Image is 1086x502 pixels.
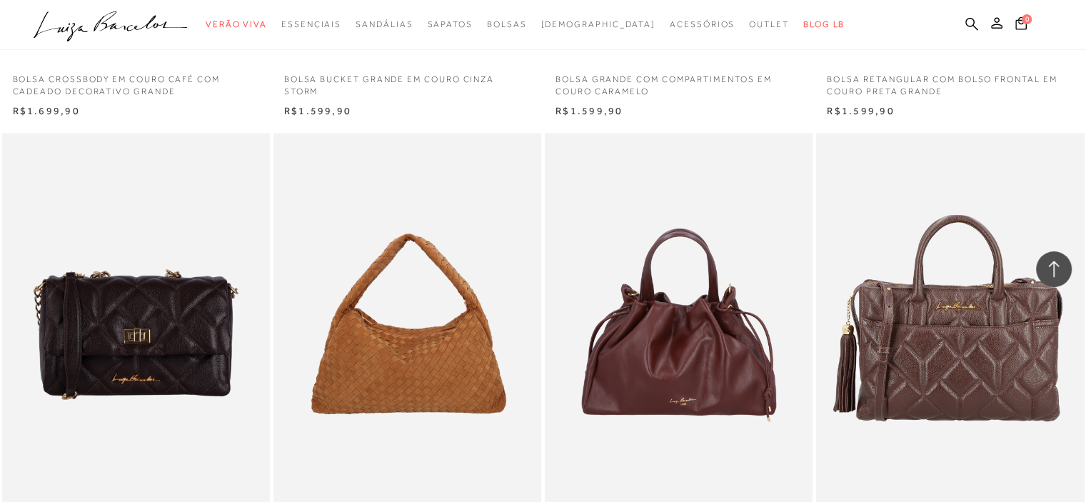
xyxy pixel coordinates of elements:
span: [DEMOGRAPHIC_DATA] [541,19,655,29]
a: BOLSA CROSSBODY EM COURO CAFÉ COM CADEADO DECORATIVO GRANDE [2,65,270,98]
span: R$1.599,90 [827,105,894,116]
span: Acessórios [670,19,735,29]
a: BOLSA RETANGULAR COM BOLSO FRONTAL EM COURO PRETA GRANDE [816,65,1084,98]
a: categoryNavScreenReaderText [749,11,789,38]
a: BLOG LB [803,11,845,38]
span: Sandálias [356,19,413,29]
a: noSubCategoriesText [541,11,655,38]
span: Verão Viva [206,19,267,29]
a: categoryNavScreenReaderText [487,11,527,38]
button: 0 [1011,16,1031,35]
span: BLOG LB [803,19,845,29]
span: Sapatos [427,19,472,29]
span: Essenciais [281,19,341,29]
span: R$1.599,90 [284,105,351,116]
a: categoryNavScreenReaderText [670,11,735,38]
a: BOLSA GRANDE COM COMPARTIMENTOS EM COURO CARAMELO [545,65,813,98]
span: 0 [1022,14,1032,24]
a: BOLSA BUCKET GRANDE EM COURO CINZA STORM [273,65,541,98]
span: R$1.699,90 [13,105,80,116]
a: categoryNavScreenReaderText [206,11,267,38]
span: R$1.599,90 [555,105,623,116]
a: categoryNavScreenReaderText [281,11,341,38]
a: categoryNavScreenReaderText [427,11,472,38]
a: categoryNavScreenReaderText [356,11,413,38]
span: Outlet [749,19,789,29]
span: Bolsas [487,19,527,29]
